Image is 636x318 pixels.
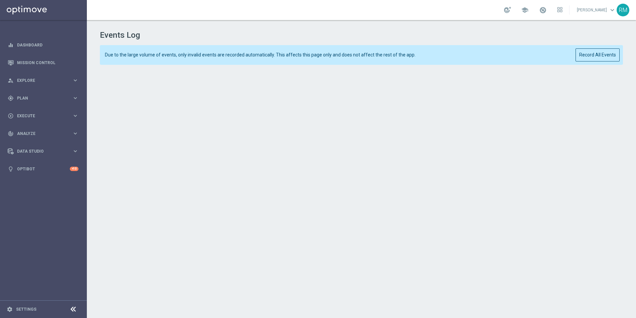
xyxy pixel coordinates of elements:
[7,42,79,48] button: equalizer Dashboard
[8,54,78,71] div: Mission Control
[8,42,14,48] i: equalizer
[17,96,72,100] span: Plan
[17,114,72,118] span: Execute
[8,95,72,101] div: Plan
[7,306,13,312] i: settings
[8,113,14,119] i: play_circle_outline
[609,6,616,14] span: keyboard_arrow_down
[8,131,72,137] div: Analyze
[17,78,72,83] span: Explore
[105,52,567,58] span: Due to the large volume of events, only invalid events are recorded automatically. This affects t...
[7,78,79,83] button: person_search Explore keyboard_arrow_right
[7,131,79,136] button: track_changes Analyze keyboard_arrow_right
[17,132,72,136] span: Analyze
[8,160,78,178] div: Optibot
[72,95,78,101] i: keyboard_arrow_right
[576,48,620,61] button: Record All Events
[8,148,72,154] div: Data Studio
[7,149,79,154] button: Data Studio keyboard_arrow_right
[17,54,78,71] a: Mission Control
[7,166,79,172] button: lightbulb Optibot +10
[70,167,78,171] div: +10
[17,160,70,178] a: Optibot
[7,96,79,101] button: gps_fixed Plan keyboard_arrow_right
[8,95,14,101] i: gps_fixed
[72,148,78,154] i: keyboard_arrow_right
[16,307,36,311] a: Settings
[72,113,78,119] i: keyboard_arrow_right
[17,149,72,153] span: Data Studio
[7,60,79,65] button: Mission Control
[8,166,14,172] i: lightbulb
[100,30,623,40] h1: Events Log
[576,5,617,15] a: [PERSON_NAME]keyboard_arrow_down
[8,131,14,137] i: track_changes
[7,113,79,119] button: play_circle_outline Execute keyboard_arrow_right
[8,77,14,84] i: person_search
[617,4,629,16] div: RM
[8,77,72,84] div: Explore
[72,77,78,84] i: keyboard_arrow_right
[17,36,78,54] a: Dashboard
[8,36,78,54] div: Dashboard
[8,113,72,119] div: Execute
[72,130,78,137] i: keyboard_arrow_right
[521,6,528,14] span: school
